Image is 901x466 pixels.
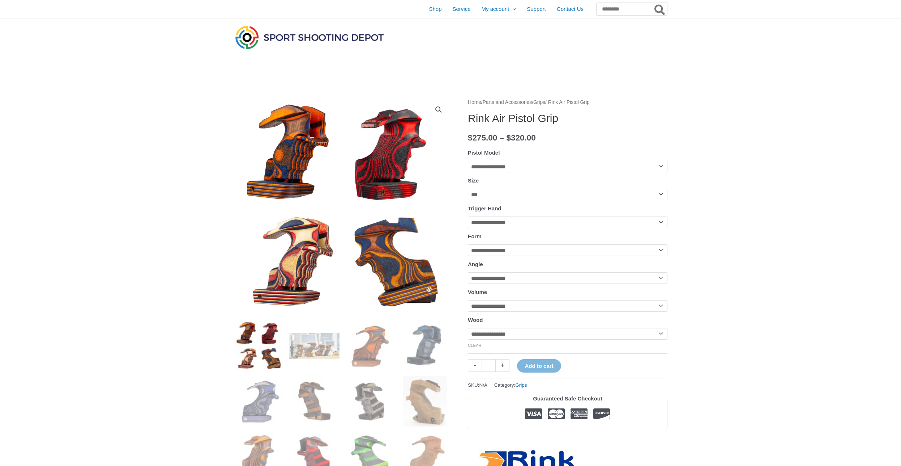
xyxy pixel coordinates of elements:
a: Parts and Accessories [483,100,532,105]
a: Clear options [468,343,482,348]
span: $ [468,133,473,142]
a: View full-screen image gallery [432,103,445,116]
bdi: 275.00 [468,133,497,142]
input: Product quantity [482,359,496,372]
label: Volume [468,289,487,295]
a: + [496,359,509,372]
span: Category: [494,381,527,390]
label: Angle [468,261,483,267]
a: - [468,359,482,372]
span: N/A [479,382,488,388]
a: Grips [515,382,527,388]
span: – [500,133,504,142]
h1: Rink Air Pistol Grip [468,112,667,125]
img: Rink Air Pistol Grip - Image 3 [345,320,395,371]
label: Wood [468,317,483,323]
nav: Breadcrumb [468,98,667,107]
img: Rink Air Pistol Grip - Image 2 [289,320,340,371]
label: Trigger Hand [468,205,501,211]
img: Rink Air Pistol Grip - Image 5 [234,376,284,427]
button: Add to cart [517,359,561,373]
img: Rink Air Pistol Grip [234,320,284,371]
iframe: Customer reviews powered by Trustpilot [468,434,667,443]
bdi: 320.00 [506,133,535,142]
label: Size [468,177,479,184]
img: Rink Air Pistol Grip - Image 6 [289,376,340,427]
a: Grips [533,100,545,105]
img: Sport Shooting Depot [234,24,385,51]
label: Form [468,233,482,239]
a: Home [468,100,481,105]
button: Search [653,3,667,15]
img: Rink Air Pistol Grip - Image 8 [400,376,450,427]
span: $ [506,133,511,142]
span: SKU: [468,381,487,390]
label: Pistol Model [468,150,500,156]
img: Rink Air Pistol Grip - Image 4 [400,320,450,371]
img: Rink Air Pistol Grip - Image 7 [345,376,395,427]
legend: Guaranteed Safe Checkout [530,394,605,404]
